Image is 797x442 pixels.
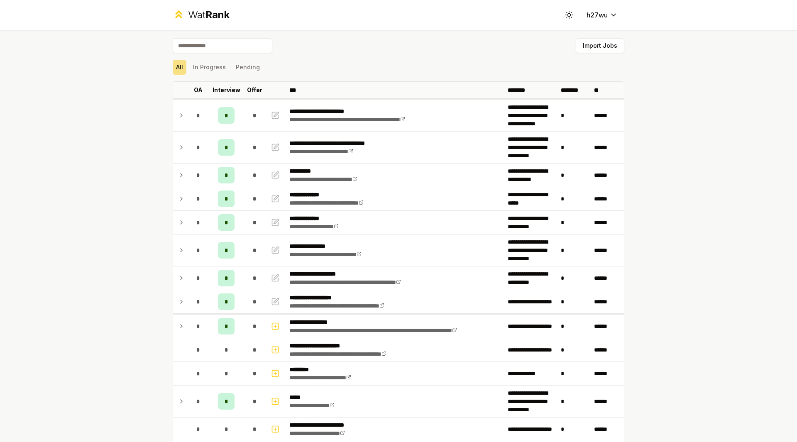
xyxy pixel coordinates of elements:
p: Interview [213,86,240,94]
span: Rank [205,9,230,21]
button: Import Jobs [576,38,624,53]
span: h27wu [587,10,608,20]
button: Pending [232,60,263,75]
p: OA [194,86,203,94]
a: WatRank [173,8,230,22]
p: Offer [247,86,262,94]
button: All [173,60,186,75]
div: Wat [188,8,230,22]
button: h27wu [580,7,624,22]
button: In Progress [190,60,229,75]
